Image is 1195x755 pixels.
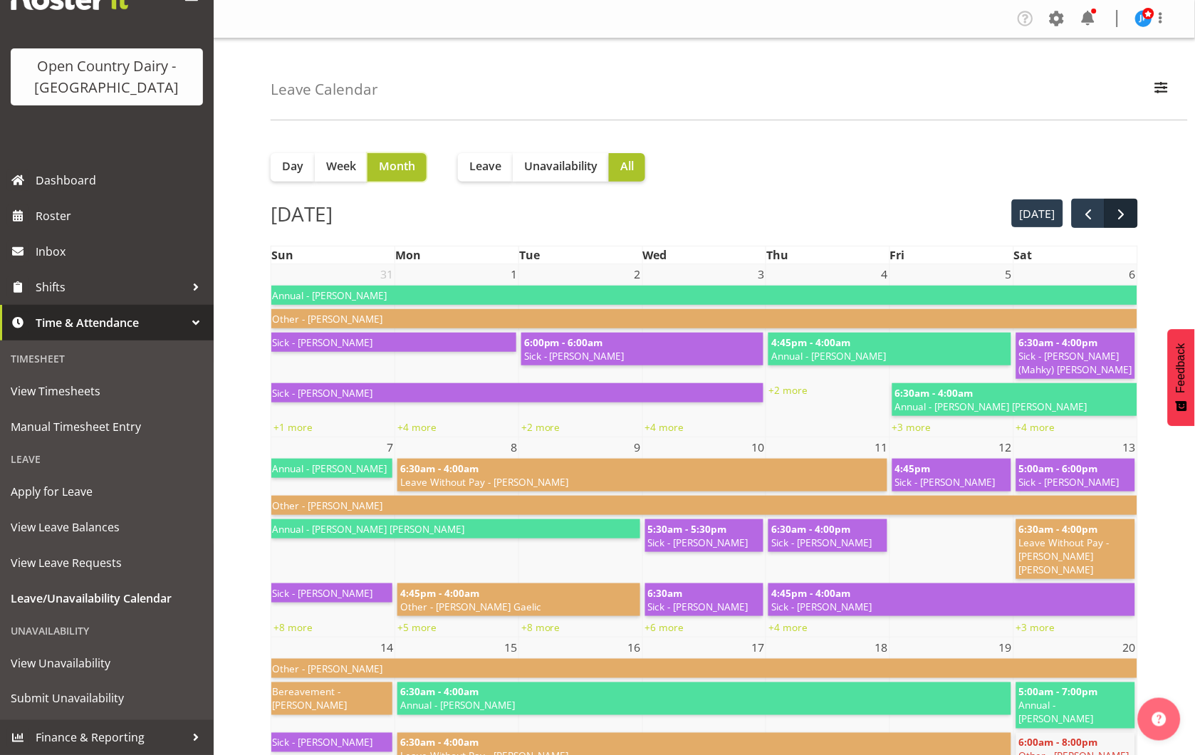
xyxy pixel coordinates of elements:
[395,247,421,263] span: Mon
[272,386,761,400] span: Sick - [PERSON_NAME]
[1019,522,1098,536] span: 6:30am - 4:00pm
[272,335,513,349] span: Sick - [PERSON_NAME]
[880,264,889,284] span: 4
[1019,462,1098,475] span: 5:00am - 6:00pm
[609,153,645,182] button: All
[756,264,766,284] span: 3
[771,335,850,349] span: 4:45pm - 4:00am
[768,383,808,397] a: +2 more
[766,247,788,263] span: Thu
[620,157,634,175] span: All
[771,349,1008,363] span: Annual - [PERSON_NAME]
[627,637,642,657] span: 16
[1014,247,1033,263] span: Sat
[750,437,766,457] span: 10
[771,586,850,600] span: 4:45pm - 4:00am
[895,386,974,400] span: 6:30am - 4:00am
[509,264,518,284] span: 1
[315,153,367,182] button: Week
[633,264,642,284] span: 2
[648,586,683,600] span: 6:30am
[895,475,1008,489] span: Sick - [PERSON_NAME]
[1168,329,1195,426] button: Feedback - Show survey
[272,312,1137,326] span: Other - [PERSON_NAME]
[272,499,1137,512] span: Other - [PERSON_NAME]
[4,474,210,509] a: Apply for Leave
[1175,343,1188,393] span: Feedback
[503,637,518,657] span: 15
[1016,420,1055,434] a: +4 more
[272,685,390,712] span: Bereavement - [PERSON_NAME]
[272,522,637,536] span: Annual - [PERSON_NAME] [PERSON_NAME]
[895,462,931,475] span: 4:45pm
[272,662,1137,675] span: Other - [PERSON_NAME]
[4,409,210,444] a: Manual Timesheet Entry
[400,736,479,749] span: 6:30am - 4:00am
[385,437,395,457] span: 7
[1152,712,1167,727] img: help-xxl-2.png
[874,637,889,657] span: 18
[273,620,313,634] a: +8 more
[273,420,313,434] a: +1 more
[400,462,479,475] span: 6:30am - 4:00am
[400,699,1008,712] span: Annual - [PERSON_NAME]
[11,516,203,538] span: View Leave Balances
[513,153,609,182] button: Unavailability
[4,681,210,717] a: Submit Unavailability
[4,645,210,681] a: View Unavailability
[1019,349,1132,376] span: Sick - [PERSON_NAME] (Mahky) [PERSON_NAME]
[648,536,761,549] span: Sick - [PERSON_NAME]
[469,157,501,175] span: Leave
[11,380,203,402] span: View Timesheets
[11,688,203,709] span: Submit Unavailability
[4,580,210,616] a: Leave/Unavailability Calendar
[645,420,684,434] a: +4 more
[272,462,390,475] span: Annual - [PERSON_NAME]
[11,552,203,573] span: View Leave Requests
[1128,264,1137,284] span: 6
[326,157,356,175] span: Week
[272,586,390,600] span: Sick - [PERSON_NAME]
[1012,199,1064,227] button: [DATE]
[400,600,637,613] span: Other - [PERSON_NAME] Gaelic
[643,247,667,263] span: Wed
[25,56,189,98] div: Open Country Dairy - [GEOGRAPHIC_DATA]
[1105,199,1138,228] button: next
[750,637,766,657] span: 17
[1122,437,1137,457] span: 13
[771,522,850,536] span: 6:30am - 4:00pm
[36,170,207,191] span: Dashboard
[36,276,185,298] span: Shifts
[4,616,210,645] div: Unavailability
[1019,536,1132,576] span: Leave Without Pay - [PERSON_NAME] [PERSON_NAME]
[367,153,427,182] button: Month
[36,312,185,333] span: Time & Attendance
[379,264,395,284] span: 31
[272,288,1137,302] span: Annual - [PERSON_NAME]
[36,241,207,262] span: Inbox
[771,536,884,549] span: Sick - [PERSON_NAME]
[4,344,210,373] div: Timesheet
[519,247,540,263] span: Tue
[4,545,210,580] a: View Leave Requests
[874,437,889,457] span: 11
[1072,199,1105,228] button: prev
[521,420,560,434] a: +2 more
[11,481,203,502] span: Apply for Leave
[998,437,1013,457] span: 12
[521,620,560,634] a: +8 more
[1019,475,1132,489] span: Sick - [PERSON_NAME]
[1016,620,1055,634] a: +3 more
[509,437,518,457] span: 8
[11,588,203,609] span: Leave/Unavailability Calendar
[645,620,684,634] a: +6 more
[458,153,513,182] button: Leave
[4,373,210,409] a: View Timesheets
[1147,74,1176,105] button: Filter Employees
[271,81,378,98] h4: Leave Calendar
[768,620,808,634] a: +4 more
[11,652,203,674] span: View Unavailability
[892,420,932,434] a: +3 more
[4,444,210,474] div: Leave
[271,247,293,263] span: Sun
